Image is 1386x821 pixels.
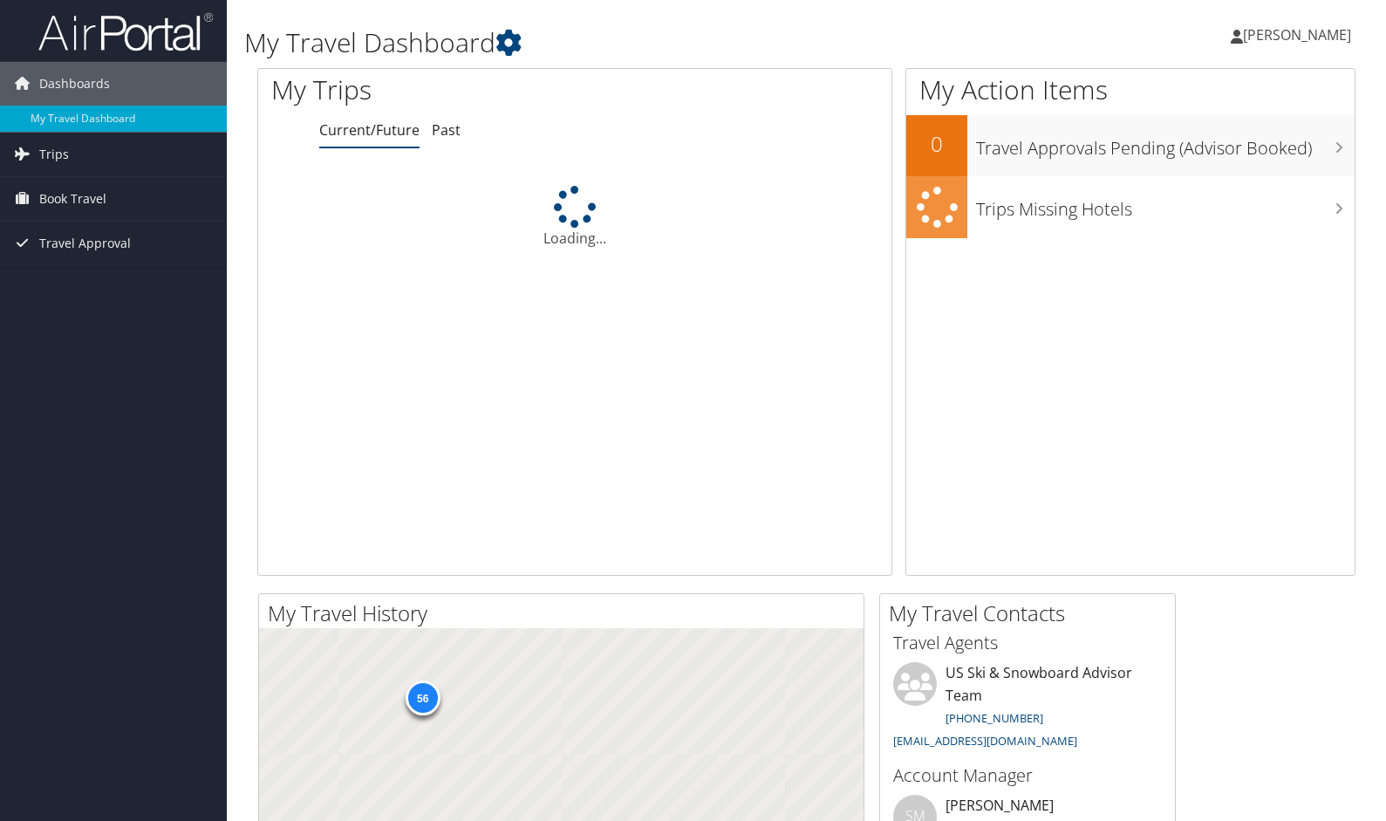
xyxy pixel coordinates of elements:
[39,133,69,176] span: Trips
[906,176,1355,238] a: Trips Missing Hotels
[976,127,1355,161] h3: Travel Approvals Pending (Advisor Booked)
[1231,9,1369,61] a: [PERSON_NAME]
[432,120,461,140] a: Past
[889,599,1175,628] h2: My Travel Contacts
[1243,25,1351,44] span: [PERSON_NAME]
[946,710,1043,726] a: [PHONE_NUMBER]
[893,733,1077,749] a: [EMAIL_ADDRESS][DOMAIN_NAME]
[893,763,1162,788] h3: Account Manager
[906,129,967,159] h2: 0
[893,631,1162,655] h3: Travel Agents
[906,72,1355,108] h1: My Action Items
[976,188,1355,222] h3: Trips Missing Hotels
[319,120,420,140] a: Current/Future
[38,11,213,52] img: airportal-logo.png
[258,186,891,249] div: Loading...
[884,662,1171,756] li: US Ski & Snowboard Advisor Team
[271,72,615,108] h1: My Trips
[39,177,106,221] span: Book Travel
[268,599,864,628] h2: My Travel History
[39,62,110,106] span: Dashboards
[405,681,440,715] div: 56
[906,115,1355,176] a: 0Travel Approvals Pending (Advisor Booked)
[244,24,993,61] h1: My Travel Dashboard
[39,222,131,265] span: Travel Approval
